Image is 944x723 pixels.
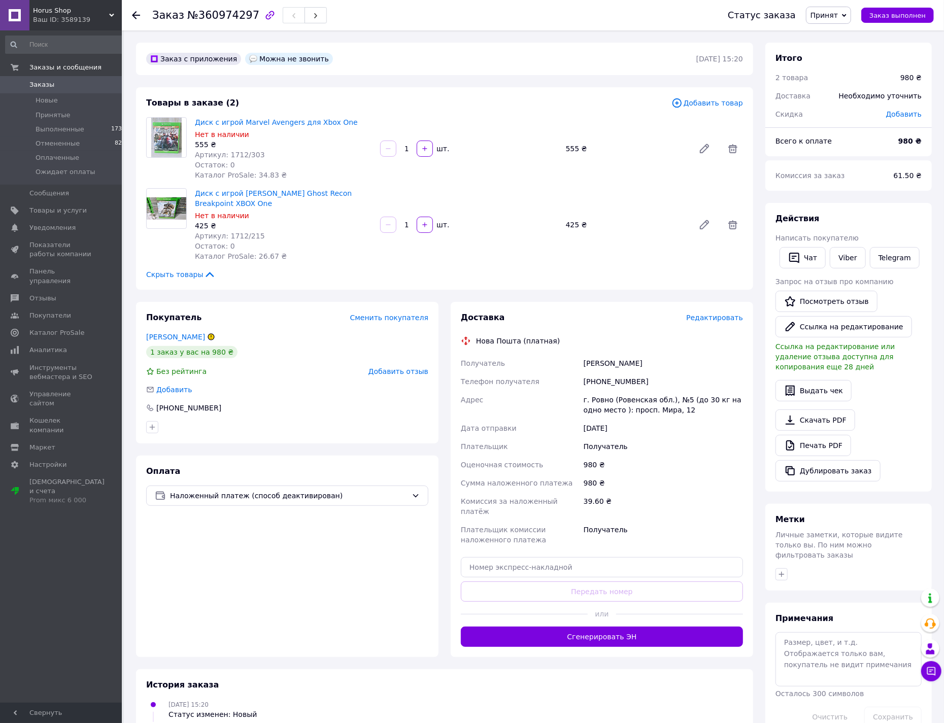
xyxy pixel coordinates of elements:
[894,171,922,180] span: 61.50 ₴
[562,142,690,156] div: 555 ₴
[156,386,192,394] span: Добавить
[776,171,845,180] span: Комиссия за заказ
[29,80,54,89] span: Заказы
[245,53,333,65] div: Можна не звонить
[29,240,94,259] span: Показатели работы компании
[869,12,926,19] span: Заказ выполнен
[694,215,715,235] a: Редактировать
[830,247,865,268] a: Viber
[29,460,66,469] span: Настройки
[195,189,352,208] a: Диск с игрой [PERSON_NAME] Ghost Recon Breakpoint XBOX One
[146,53,241,65] div: Заказ с приложения
[29,477,105,505] span: [DEMOGRAPHIC_DATA] и счета
[776,460,881,481] button: Дублировать заказ
[368,367,428,375] span: Добавить отзыв
[776,278,894,286] span: Запрос на отзыв про компанию
[146,346,238,358] div: 1 заказ у вас на 980 ₴
[156,367,207,375] span: Без рейтинга
[146,98,239,108] span: Товары в заказе (2)
[168,701,209,708] span: [DATE] 15:20
[249,55,257,63] img: :speech_balloon:
[36,167,95,177] span: Ожидает оплаты
[776,74,808,82] span: 2 товара
[36,111,71,120] span: Принятые
[582,419,745,437] div: [DATE]
[5,36,126,54] input: Поиск
[33,6,109,15] span: Horus Shop
[195,130,249,139] span: Нет в наличии
[434,144,450,154] div: шт.
[870,247,920,268] a: Telegram
[195,140,372,150] div: 555 ₴
[723,215,743,235] span: Удалить
[168,709,257,719] div: Статус изменен: Новый
[900,73,922,83] div: 980 ₴
[146,466,180,476] span: Оплата
[780,247,826,268] button: Чат
[29,294,56,303] span: Отзывы
[36,125,84,134] span: Выполненные
[811,11,838,19] span: Принят
[187,9,259,21] span: №360974297
[195,232,265,240] span: Артикул: 1712/215
[461,377,540,386] span: Телефон получателя
[694,139,715,159] a: Редактировать
[562,218,690,232] div: 425 ₴
[29,206,87,215] span: Товары и услуги
[146,333,205,341] a: [PERSON_NAME]
[350,314,428,322] span: Сменить покупателя
[776,514,805,524] span: Метки
[671,97,743,109] span: Добавить товар
[582,492,745,521] div: 39.60 ₴
[461,313,505,322] span: Доставка
[152,9,184,21] span: Заказ
[195,161,235,169] span: Остаток: 0
[582,391,745,419] div: г. Ровно (Ровенская обл.), №5 (до 30 кг на одно место ): просп. Мира, 12
[36,139,80,148] span: Отмененные
[776,291,878,312] a: Посмотреть отзыв
[29,223,76,232] span: Уведомления
[151,118,181,157] img: Диск с игрой Marvel Avengers для Xbox One
[461,627,743,647] button: Сгенерировать ЭН
[776,435,851,456] a: Печать PDF
[461,396,483,404] span: Адрес
[696,55,743,63] time: [DATE] 15:20
[195,118,358,126] a: Диск с игрой Marvel Avengers для Xbox One
[461,479,573,487] span: Сумма наложенного платежа
[170,490,408,501] span: Наложенный платеж (способ деактивирован)
[776,92,811,100] span: Доставка
[474,336,562,346] div: Нова Пошта (платная)
[461,461,544,469] span: Оценочная стоимость
[776,613,833,623] span: Примечания
[461,359,505,367] span: Получатель
[776,316,912,337] button: Ссылка на редактирование
[776,531,903,559] span: Личные заметки, которые видите только вы. По ним можно фильтровать заказы
[588,609,616,619] span: или
[728,10,796,20] div: Статус заказа
[111,125,125,134] span: 1734
[155,403,222,413] div: [PHONE_NUMBER]
[686,314,743,322] span: Редактировать
[195,221,372,231] div: 425 ₴
[29,311,71,320] span: Покупатели
[582,354,745,372] div: [PERSON_NAME]
[29,390,94,408] span: Управление сайтом
[776,234,859,242] span: Написать покупателю
[461,526,546,544] span: Плательщик комиссии наложенного платежа
[776,53,802,63] span: Итого
[886,110,922,118] span: Добавить
[132,10,140,20] div: Вернуться назад
[582,372,745,391] div: [PHONE_NUMBER]
[29,189,69,198] span: Сообщения
[147,197,186,220] img: Диск с игрой Tom Clancy’s Ghost Recon Breakpoint XBOX One
[582,521,745,549] div: Получатель
[146,680,219,690] span: История заказа
[195,242,235,250] span: Остаток: 0
[29,267,94,285] span: Панель управления
[29,416,94,434] span: Кошелек компании
[582,437,745,456] div: Получатель
[434,220,450,230] div: шт.
[146,313,201,322] span: Покупатель
[776,342,895,371] span: Ссылка на редактирование или удаление отзыва доступна для копирования еще 28 дней
[776,214,820,223] span: Действия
